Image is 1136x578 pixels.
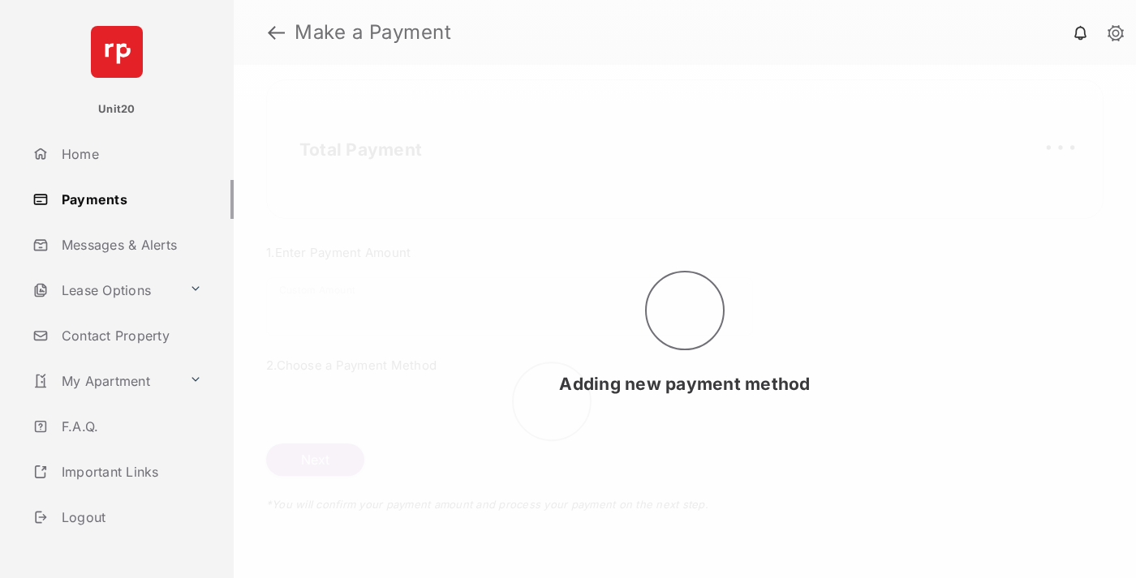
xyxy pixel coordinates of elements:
a: Logout [26,498,234,537]
a: Contact Property [26,316,234,355]
a: F.A.Q. [26,407,234,446]
strong: Make a Payment [295,23,451,42]
a: Payments [26,180,234,219]
a: Lease Options [26,271,183,310]
span: Adding new payment method [559,374,810,394]
img: svg+xml;base64,PHN2ZyB4bWxucz0iaHR0cDovL3d3dy53My5vcmcvMjAwMC9zdmciIHdpZHRoPSI2NCIgaGVpZ2h0PSI2NC... [91,26,143,78]
a: Important Links [26,452,209,491]
a: Home [26,135,234,173]
a: My Apartment [26,362,183,400]
a: Messages & Alerts [26,225,234,264]
p: Unit20 [98,101,136,118]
